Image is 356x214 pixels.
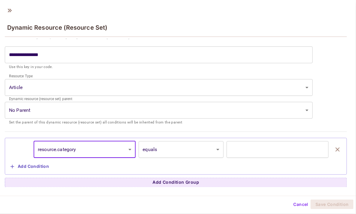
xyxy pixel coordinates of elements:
[9,120,309,126] p: Set the parent of this dynamic resource (resource set) all conditions will be inherited from the ...
[139,141,224,158] div: equals
[291,200,311,209] button: Cancel
[5,79,313,96] div: Without label
[9,73,33,79] label: Resource Type
[311,200,354,209] button: Save Condition
[9,64,309,70] p: Use this key in your code.
[34,141,136,158] div: resource.category
[7,24,107,31] span: Dynamic Resource (Resource Set)
[5,178,347,187] button: Add Condition Group
[9,96,72,101] label: Dynamic resource (resource set) parent
[8,162,51,171] button: Add Condition
[5,102,313,119] div: Without label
